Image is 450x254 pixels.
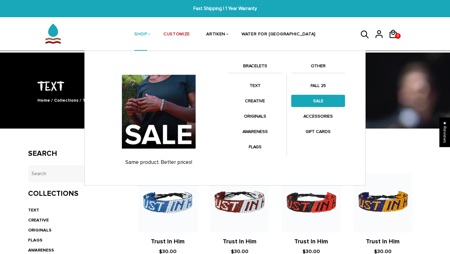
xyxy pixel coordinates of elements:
[291,62,345,73] a: OTHER
[134,18,147,51] a: SHOP
[439,117,450,147] div: Click to open Judge.me floating reviews tab
[366,238,400,245] a: Trust In Him
[28,189,120,198] h3: Collections
[151,238,185,245] a: Trust In Him
[82,98,93,103] span: TEXT
[228,141,282,153] a: FLAGS
[139,5,311,12] span: Fast Shipping | 1 Year Warranty
[388,41,402,42] a: 0
[37,98,50,103] a: Home
[242,18,316,51] a: WATER FOR [GEOGRAPHIC_DATA]
[294,238,328,245] a: Trust In Him
[206,18,225,51] a: ARTIKEN
[163,18,190,51] a: CUSTOMIZE
[291,110,345,122] a: ACCESSORIES
[228,95,282,107] a: CREATIVE
[291,95,345,107] a: SALE
[96,159,222,165] p: Same product. Better prices!
[28,149,120,158] h3: Search
[80,98,81,103] span: /
[228,62,282,73] a: BRACELETS
[28,165,120,182] input: Search
[228,79,282,92] a: TEXT
[28,247,54,253] a: AWARENESS
[28,237,42,243] a: FLAGS
[28,227,52,233] a: ORIGINALS
[228,110,282,122] a: ORIGINALS
[28,217,49,223] a: CREATIVE
[28,77,422,94] h1: TEXT
[223,238,257,245] a: Trust In Him
[291,79,345,92] a: FALL 25
[51,98,53,103] span: /
[228,125,282,138] a: AWARENESS
[54,98,78,103] a: Collections
[395,32,400,40] span: 0
[291,125,345,138] a: GIFT CARDS
[28,207,39,213] a: TEXT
